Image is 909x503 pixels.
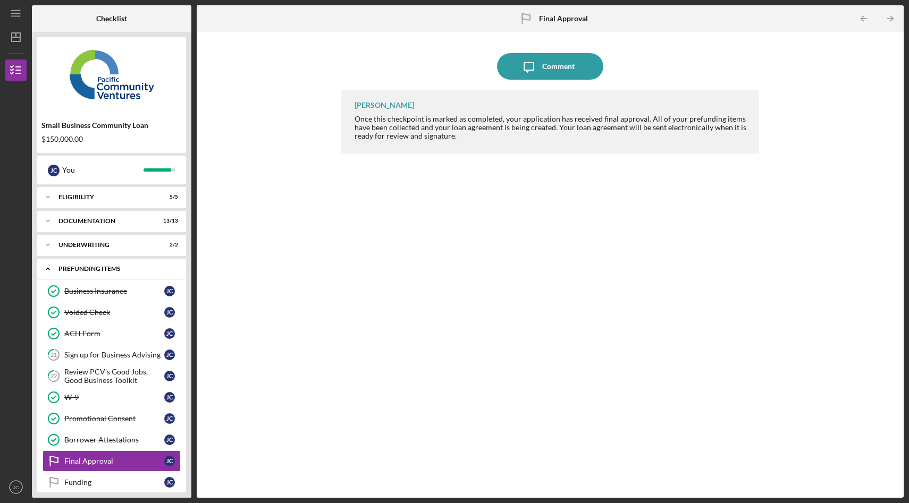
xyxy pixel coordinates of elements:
div: Comment [542,53,575,80]
div: Funding [64,478,164,487]
div: J C [164,392,175,403]
div: 5 / 5 [159,194,178,200]
div: ACH Form [64,329,164,338]
div: J C [164,456,175,466]
div: J C [164,477,175,488]
b: Final Approval [539,14,588,23]
div: Review PCV's Good Jobs, Good Business Toolkit [64,368,164,385]
button: JC [5,476,27,498]
div: J C [164,286,175,296]
a: ACH FormJC [43,323,181,344]
a: Final ApprovalJC [43,450,181,472]
a: W-9JC [43,387,181,408]
div: Underwriting [58,242,151,248]
a: Business InsuranceJC [43,280,181,302]
div: Sign up for Business Advising [64,351,164,359]
a: FundingJC [43,472,181,493]
div: Promotional Consent [64,414,164,423]
div: J C [164,434,175,445]
a: Promotional ConsentJC [43,408,181,429]
div: J C [164,371,175,381]
div: Documentation [58,218,151,224]
div: Small Business Community Loan [41,121,182,130]
div: J C [48,165,60,176]
a: Voided CheckJC [43,302,181,323]
tspan: 22 [50,373,57,380]
div: 13 / 13 [159,218,178,224]
tspan: 21 [50,352,57,359]
div: Eligibility [58,194,151,200]
a: 22Review PCV's Good Jobs, Good Business ToolkitJC [43,365,181,387]
div: Once this checkpoint is marked as completed, your application has received final approval. All of... [355,115,748,140]
a: Borrower AttestationsJC [43,429,181,450]
div: $150,000.00 [41,135,182,143]
div: J C [164,349,175,360]
div: Final Approval [64,457,164,465]
div: 2 / 2 [159,242,178,248]
div: J C [164,328,175,339]
div: Voided Check [64,308,164,317]
div: Business Insurance [64,287,164,295]
button: Comment [497,53,603,80]
div: J C [164,307,175,318]
a: 21Sign up for Business AdvisingJC [43,344,181,365]
div: Borrower Attestations [64,436,164,444]
div: W-9 [64,393,164,402]
div: You [62,161,144,179]
text: JC [13,484,19,490]
div: [PERSON_NAME] [355,101,414,109]
b: Checklist [96,14,127,23]
img: Product logo [37,42,186,106]
div: J C [164,413,175,424]
div: Prefunding Items [58,266,173,272]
